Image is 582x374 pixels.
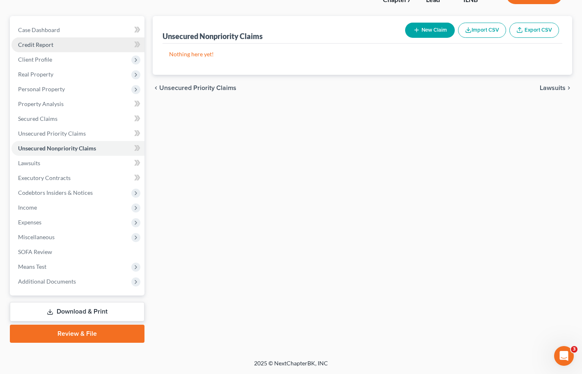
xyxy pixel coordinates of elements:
span: Client Profile [18,56,52,63]
button: chevron_left Unsecured Priority Claims [153,85,236,91]
p: Nothing here yet! [169,50,556,58]
button: Lawsuits chevron_right [540,85,572,91]
i: chevron_left [153,85,159,91]
span: Real Property [18,71,53,78]
span: Codebtors Insiders & Notices [18,189,93,196]
span: Property Analysis [18,100,64,107]
span: Credit Report [18,41,53,48]
span: Unsecured Priority Claims [159,85,236,91]
span: Lawsuits [18,159,40,166]
span: Means Test [18,263,46,270]
span: Unsecured Priority Claims [18,130,86,137]
a: SOFA Review [11,245,144,259]
button: New Claim [405,23,455,38]
a: Export CSV [509,23,559,38]
span: Additional Documents [18,278,76,285]
div: 2025 © NextChapterBK, INC [57,359,525,374]
a: Unsecured Nonpriority Claims [11,141,144,156]
iframe: Intercom live chat [554,346,574,366]
a: Executory Contracts [11,171,144,185]
span: Expenses [18,219,41,226]
a: Lawsuits [11,156,144,171]
span: Unsecured Nonpriority Claims [18,145,96,152]
div: Unsecured Nonpriority Claims [163,31,263,41]
a: Credit Report [11,37,144,52]
span: Income [18,204,37,211]
span: Lawsuits [540,85,566,91]
span: Executory Contracts [18,174,71,181]
span: Personal Property [18,85,65,92]
a: Review & File [10,325,144,343]
a: Download & Print [10,302,144,321]
a: Case Dashboard [11,23,144,37]
span: Miscellaneous [18,233,55,240]
span: Case Dashboard [18,26,60,33]
a: Secured Claims [11,111,144,126]
a: Unsecured Priority Claims [11,126,144,141]
span: SOFA Review [18,248,52,255]
a: Property Analysis [11,97,144,111]
span: 3 [571,346,577,353]
i: chevron_right [566,85,572,91]
button: Import CSV [458,23,506,38]
span: Secured Claims [18,115,57,122]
